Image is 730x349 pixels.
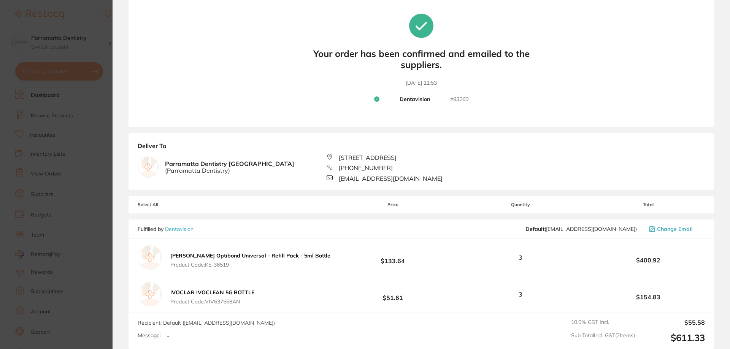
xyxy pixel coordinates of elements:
small: # 93260 [450,96,468,103]
label: Message: [138,332,161,339]
b: $154.83 [592,294,705,300]
span: [STREET_ADDRESS] [339,154,397,161]
b: $51.61 [336,287,449,302]
button: IVOCLAR IVOCLEAN 5G BOTTLE Product Code:VIV637568AN [168,289,257,305]
span: Recipient: Default ( [EMAIL_ADDRESS][DOMAIN_NAME] ) [138,319,275,326]
b: Default [525,226,544,232]
span: Price [336,202,449,207]
span: Select All [138,202,214,207]
button: [PERSON_NAME] Optibond Universal - Refill Pack - 5ml Bottle Product Code:KE-36519 [168,252,333,268]
span: Product Code: VIV637568AN [170,298,254,305]
img: empty.jpg [138,157,159,177]
b: [PERSON_NAME] Optibond Universal - Refill Pack - 5ml Bottle [170,252,330,259]
span: 10.0 % GST Incl. [571,319,635,326]
img: empty.jpg [138,282,162,306]
span: [PHONE_NUMBER] [339,164,393,171]
output: $55.58 [641,319,705,326]
span: [EMAIL_ADDRESS][DOMAIN_NAME] [339,175,443,182]
span: Sub Total Incl. GST ( 2 Items) [571,332,635,343]
span: 3 [519,254,522,261]
p: Fulfilled by [138,226,194,232]
span: Quantity [450,202,592,207]
span: Change Email [657,226,693,232]
b: IVOCLAR IVOCLEAN 5G BOTTLE [170,289,254,296]
b: Parramatta Dentistry [GEOGRAPHIC_DATA] [165,160,294,174]
b: $133.64 [336,251,449,265]
b: Your order has been confirmed and emailed to the suppliers. [307,48,535,70]
button: Change Email [647,226,705,232]
span: Product Code: KE-36519 [170,262,330,268]
b: Deliver To [138,142,705,154]
span: kcdona@bigpond.net.au [525,226,637,232]
b: $400.92 [592,257,705,264]
output: $611.33 [641,332,705,343]
b: Dentavision [400,96,430,103]
a: Dentavision [165,226,194,232]
span: 3 [519,291,522,298]
time: [DATE] 11:53 [406,79,437,87]
img: empty.jpg [138,245,162,270]
span: ( Parramatta Dentistry ) [165,167,294,174]
p: - [167,332,170,339]
span: Total [592,202,705,207]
